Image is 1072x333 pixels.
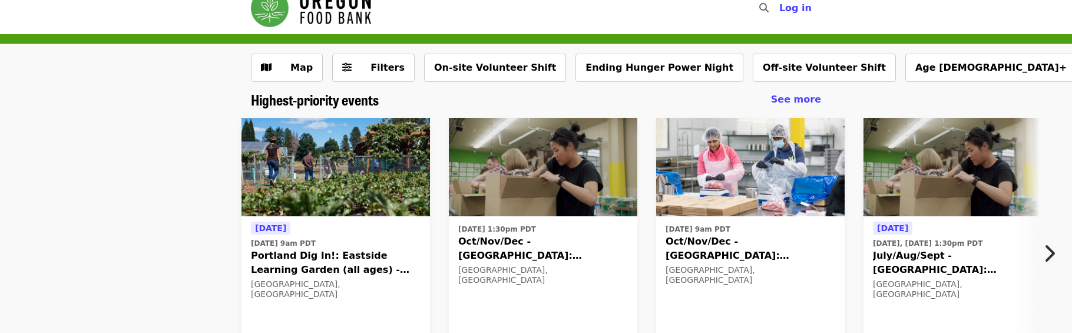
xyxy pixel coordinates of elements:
[666,265,835,285] div: [GEOGRAPHIC_DATA], [GEOGRAPHIC_DATA]
[666,224,730,235] time: [DATE] 9am PDT
[424,54,566,82] button: On-site Volunteer Shift
[342,62,352,73] i: sliders-h icon
[771,94,821,105] span: See more
[575,54,743,82] button: Ending Hunger Power Night
[656,118,845,217] img: Oct/Nov/Dec - Beaverton: Repack/Sort (age 10+) organized by Oregon Food Bank
[863,118,1052,217] img: July/Aug/Sept - Portland: Repack/Sort (age 8+) organized by Oregon Food Bank
[759,2,769,14] i: search icon
[1033,237,1072,270] button: Next item
[370,62,405,73] span: Filters
[251,54,323,82] button: Show map view
[458,224,536,235] time: [DATE] 1:30pm PDT
[251,249,421,277] span: Portland Dig In!: Eastside Learning Garden (all ages) - Aug/Sept/Oct
[779,2,812,14] span: Log in
[873,249,1043,277] span: July/Aug/Sept - [GEOGRAPHIC_DATA]: Repack/Sort (age [DEMOGRAPHIC_DATA]+)
[1043,242,1055,265] i: chevron-right icon
[873,279,1043,299] div: [GEOGRAPHIC_DATA], [GEOGRAPHIC_DATA]
[290,62,313,73] span: Map
[873,238,982,249] time: [DATE], [DATE] 1:30pm PDT
[241,91,831,108] div: Highest-priority events
[877,223,908,233] span: [DATE]
[458,235,628,263] span: Oct/Nov/Dec - [GEOGRAPHIC_DATA]: Repack/Sort (age [DEMOGRAPHIC_DATA]+)
[241,118,430,217] img: Portland Dig In!: Eastside Learning Garden (all ages) - Aug/Sept/Oct organized by Oregon Food Bank
[753,54,896,82] button: Off-site Volunteer Shift
[449,118,637,217] img: Oct/Nov/Dec - Portland: Repack/Sort (age 8+) organized by Oregon Food Bank
[458,265,628,285] div: [GEOGRAPHIC_DATA], [GEOGRAPHIC_DATA]
[771,93,821,107] a: See more
[261,62,272,73] i: map icon
[255,223,286,233] span: [DATE]
[251,91,379,108] a: Highest-priority events
[251,238,316,249] time: [DATE] 9am PDT
[332,54,415,82] button: Filters (0 selected)
[666,235,835,263] span: Oct/Nov/Dec - [GEOGRAPHIC_DATA]: Repack/Sort (age [DEMOGRAPHIC_DATA]+)
[251,89,379,110] span: Highest-priority events
[251,279,421,299] div: [GEOGRAPHIC_DATA], [GEOGRAPHIC_DATA]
